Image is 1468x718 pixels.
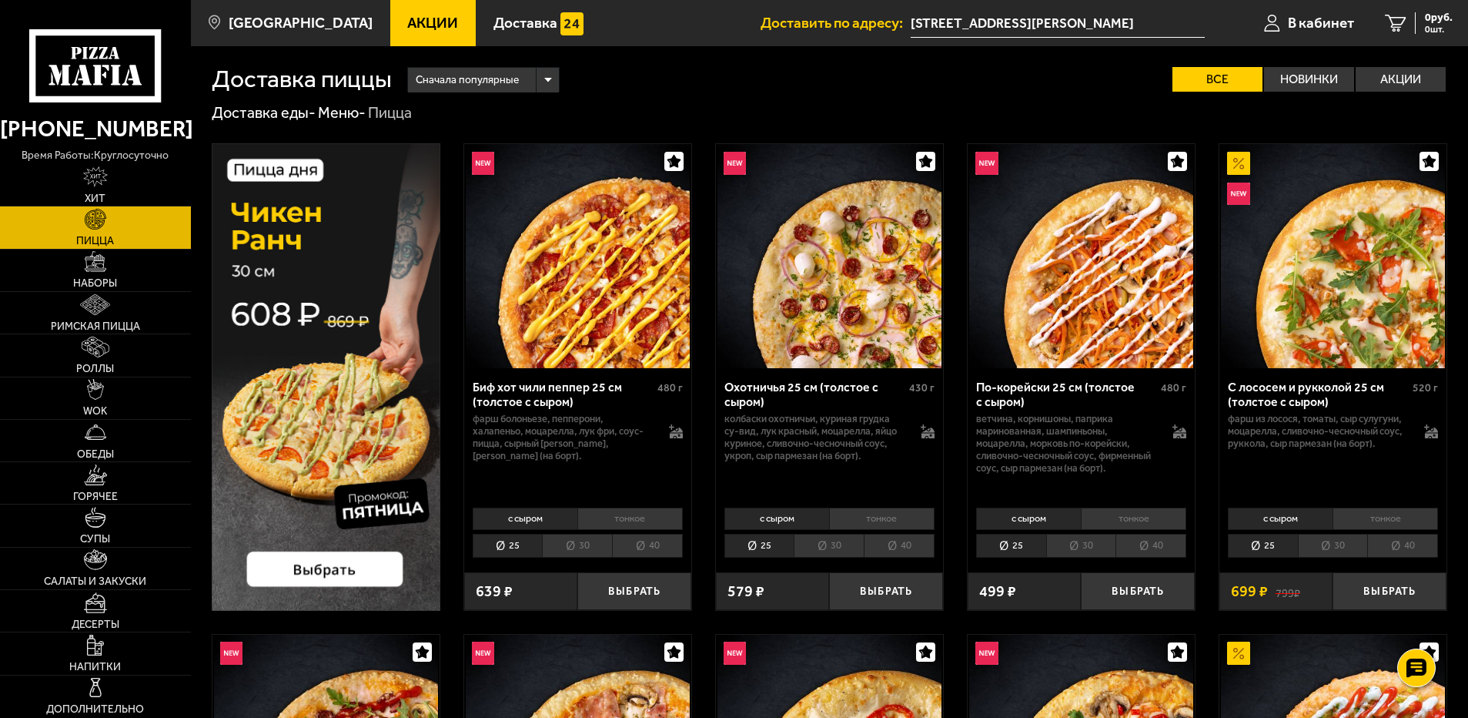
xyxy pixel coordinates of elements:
input: Ваш адрес доставки [911,9,1204,38]
button: Выбрать [1081,572,1195,610]
img: Новинка [724,152,747,175]
li: тонкое [1333,508,1438,529]
li: 40 [864,534,935,558]
s: 799 ₽ [1276,584,1300,599]
span: Акции [407,15,458,30]
div: Биф хот чили пеппер 25 см (толстое с сыром) [473,380,654,409]
li: с сыром [1228,508,1333,529]
span: 499 ₽ [979,584,1016,599]
div: Охотничья 25 см (толстое с сыром) [724,380,905,409]
img: Новинка [472,642,495,665]
li: тонкое [829,508,935,529]
li: 25 [976,534,1046,558]
span: 430 г [909,381,935,394]
li: 25 [1228,534,1298,558]
div: По-корейски 25 см (толстое с сыром) [976,380,1157,409]
li: тонкое [1081,508,1186,529]
a: АкционныйНовинкаС лососем и рукколой 25 см (толстое с сыром) [1219,144,1446,368]
li: 40 [1367,534,1438,558]
p: фарш из лосося, томаты, сыр сулугуни, моцарелла, сливочно-чесночный соус, руккола, сыр пармезан (... [1228,413,1409,450]
span: 480 г [1161,381,1186,394]
span: Римская пицца [51,321,140,332]
a: НовинкаОхотничья 25 см (толстое с сыром) [716,144,943,368]
img: Новинка [1227,183,1250,206]
img: Новинка [220,642,243,665]
button: Выбрать [1333,572,1446,610]
li: с сыром [976,508,1081,529]
img: Новинка [472,152,495,175]
span: [GEOGRAPHIC_DATA] [229,15,373,30]
img: С лососем и рукколой 25 см (толстое с сыром) [1221,144,1445,368]
a: Меню- [318,103,366,122]
img: 15daf4d41897b9f0e9f617042186c801.svg [560,12,584,35]
span: Доставка [493,15,557,30]
li: тонкое [577,508,683,529]
img: По-корейски 25 см (толстое с сыром) [969,144,1193,368]
li: 30 [542,534,612,558]
img: Биф хот чили пеппер 25 см (толстое с сыром) [466,144,690,368]
span: Обеды [77,449,114,460]
span: Салаты и закуски [44,576,146,587]
span: 0 шт. [1425,25,1453,34]
span: 579 ₽ [727,584,764,599]
span: 480 г [657,381,683,394]
li: 25 [473,534,543,558]
label: Новинки [1264,67,1354,92]
li: 30 [1298,534,1368,558]
a: НовинкаБиф хот чили пеппер 25 см (толстое с сыром) [464,144,691,368]
div: С лососем и рукколой 25 см (толстое с сыром) [1228,380,1409,409]
li: с сыром [473,508,577,529]
label: Все [1172,67,1262,92]
a: НовинкаПо-корейски 25 см (толстое с сыром) [968,144,1195,368]
span: Наборы [73,278,117,289]
img: Охотничья 25 см (толстое с сыром) [717,144,941,368]
span: Супы [80,534,110,545]
p: фарш болоньезе, пепперони, халапеньо, моцарелла, лук фри, соус-пицца, сырный [PERSON_NAME], [PERS... [473,413,654,462]
li: 30 [794,534,864,558]
span: улица Корнея Чуковского, 3к2 [911,9,1204,38]
img: Новинка [975,152,998,175]
span: Горячее [73,492,118,502]
span: WOK [83,406,107,417]
span: 520 г [1413,381,1438,394]
button: Выбрать [829,572,943,610]
span: Дополнительно [46,704,144,715]
p: колбаски охотничьи, куриная грудка су-вид, лук красный, моцарелла, яйцо куриное, сливочно-чесночн... [724,413,906,462]
div: Пицца [368,103,412,123]
span: Хит [85,193,105,204]
img: Новинка [975,642,998,665]
label: Акции [1356,67,1446,92]
span: Доставить по адресу: [761,15,911,30]
span: Сначала популярные [416,65,519,95]
img: Новинка [724,642,747,665]
li: 30 [1046,534,1116,558]
li: 40 [1115,534,1186,558]
span: В кабинет [1288,15,1354,30]
li: с сыром [724,508,829,529]
li: 25 [724,534,794,558]
span: 699 ₽ [1231,584,1268,599]
button: Выбрать [577,572,691,610]
span: Роллы [76,364,114,374]
h1: Доставка пиццы [212,67,392,92]
span: 0 руб. [1425,12,1453,23]
img: Акционный [1227,152,1250,175]
p: ветчина, корнишоны, паприка маринованная, шампиньоны, моцарелла, морковь по-корейски, сливочно-че... [976,413,1158,474]
span: Десерты [72,619,119,630]
li: 40 [612,534,683,558]
img: Акционный [1227,642,1250,665]
a: Доставка еды- [212,103,316,122]
span: 639 ₽ [476,584,513,599]
span: Пицца [76,236,114,247]
span: Напитки [69,662,121,673]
